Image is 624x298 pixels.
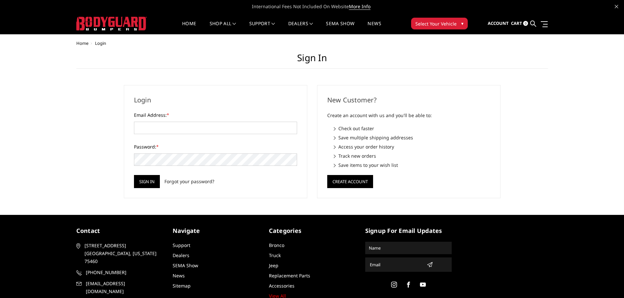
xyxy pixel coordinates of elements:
[511,15,528,32] a: Cart 0
[164,178,214,185] a: Forgot your password?
[173,272,185,279] a: News
[210,21,236,34] a: shop all
[269,242,284,248] a: Bronco
[173,226,259,235] h5: Navigate
[173,283,191,289] a: Sitemap
[327,95,490,105] h2: New Customer?
[173,242,190,248] a: Support
[327,178,373,184] a: Create Account
[511,20,522,26] span: Cart
[76,269,163,276] a: [PHONE_NUMBER]
[173,252,189,258] a: Dealers
[365,226,452,235] h5: signup for email updates
[411,18,468,29] button: Select Your Vehicle
[269,252,281,258] a: Truck
[334,152,490,159] li: Track new orders
[334,162,490,168] li: Save items to your wish list
[134,112,297,118] label: Email Address:
[173,262,198,269] a: SEMA Show
[134,143,297,150] label: Password:
[326,21,354,34] a: SEMA Show
[461,20,463,27] span: ▾
[334,134,490,141] li: Save multiple shipping addresses
[86,269,162,276] span: [PHONE_NUMBER]
[85,242,161,265] span: [STREET_ADDRESS] [GEOGRAPHIC_DATA], [US_STATE] 75460
[488,15,509,32] a: Account
[415,20,457,27] span: Select Your Vehicle
[76,280,163,295] a: [EMAIL_ADDRESS][DOMAIN_NAME]
[76,17,147,30] img: BODYGUARD BUMPERS
[327,175,373,188] button: Create Account
[327,112,490,119] p: Create an account with us and you'll be able to:
[269,262,278,269] a: Jeep
[368,21,381,34] a: News
[76,40,88,46] a: Home
[182,21,196,34] a: Home
[269,272,310,279] a: Replacement Parts
[269,283,294,289] a: Accessories
[134,95,297,105] h2: Login
[366,243,451,253] input: Name
[76,226,163,235] h5: contact
[334,125,490,132] li: Check out faster
[349,3,370,10] a: More Info
[134,175,160,188] input: Sign in
[488,20,509,26] span: Account
[76,52,548,69] h1: Sign in
[269,226,355,235] h5: Categories
[523,21,528,26] span: 0
[249,21,275,34] a: Support
[86,280,162,295] span: [EMAIL_ADDRESS][DOMAIN_NAME]
[95,40,106,46] span: Login
[288,21,313,34] a: Dealers
[367,259,424,270] input: Email
[334,143,490,150] li: Access your order history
